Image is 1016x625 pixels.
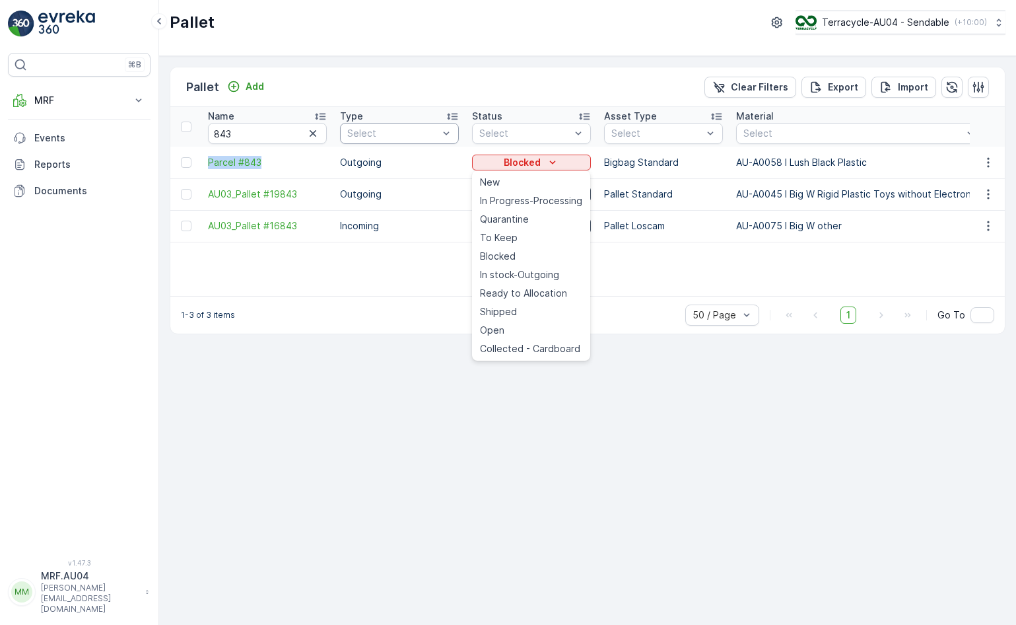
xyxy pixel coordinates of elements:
[34,94,124,107] p: MRF
[222,79,269,94] button: Add
[729,147,990,178] td: AU-A0058 I Lush Black Plastic
[472,110,502,123] p: Status
[480,176,500,189] span: New
[41,583,139,614] p: [PERSON_NAME][EMAIL_ADDRESS][DOMAIN_NAME]
[347,127,438,140] p: Select
[34,131,145,145] p: Events
[731,81,788,94] p: Clear Filters
[822,16,949,29] p: Terracycle-AU04 - Sendable
[604,110,657,123] p: Asset Type
[181,157,191,168] div: Toggle Row Selected
[472,155,591,170] button: Blocked
[480,194,582,207] span: In Progress-Processing
[208,188,327,201] a: AU03_Pallet #19843
[8,559,151,567] span: v 1.47.3
[8,570,151,614] button: MMMRF.AU04[PERSON_NAME][EMAIL_ADDRESS][DOMAIN_NAME]
[729,210,990,242] td: AU-A0075 I Big W other
[333,210,465,242] td: Incoming
[208,123,327,144] input: Search
[736,110,774,123] p: Material
[871,77,936,98] button: Import
[480,213,529,226] span: Quarantine
[333,147,465,178] td: Outgoing
[796,15,817,30] img: terracycle_logo.png
[170,12,215,33] p: Pallet
[479,127,570,140] p: Select
[597,147,729,178] td: Bigbag Standard
[8,178,151,204] a: Documents
[611,127,702,140] p: Select
[743,127,963,140] p: Select
[340,110,363,123] p: Type
[480,268,559,281] span: In stock-Outgoing
[937,309,965,322] span: Go To
[8,11,34,37] img: logo
[704,77,796,98] button: Clear Filters
[729,178,990,210] td: AU-A0045 I Big W Rigid Plastic Toys without Electronics
[597,210,729,242] td: Pallet Loscam
[128,59,141,70] p: ⌘B
[597,178,729,210] td: Pallet Standard
[796,11,1005,34] button: Terracycle-AU04 - Sendable(+10:00)
[955,17,987,28] p: ( +10:00 )
[801,77,866,98] button: Export
[34,158,145,171] p: Reports
[186,78,219,96] p: Pallet
[181,310,235,320] p: 1-3 of 3 items
[898,81,928,94] p: Import
[208,110,234,123] p: Name
[840,307,856,324] span: 1
[472,170,590,361] ul: Blocked
[11,581,32,603] div: MM
[208,156,327,169] a: Parcel #843
[208,219,327,233] a: AU03_Pallet #16843
[246,80,264,93] p: Add
[504,156,541,169] p: Blocked
[480,231,518,244] span: To Keep
[41,570,139,583] p: MRF.AU04
[8,151,151,178] a: Reports
[480,324,504,337] span: Open
[480,342,580,355] span: Collected - Cardboard
[181,189,191,200] div: Toggle Row Selected
[480,250,516,263] span: Blocked
[38,11,95,37] img: logo_light-DOdMpM7g.png
[333,178,465,210] td: Outgoing
[480,305,517,318] span: Shipped
[8,125,151,151] a: Events
[181,221,191,231] div: Toggle Row Selected
[8,87,151,114] button: MRF
[34,184,145,198] p: Documents
[480,287,567,300] span: Ready to Allocation
[828,81,858,94] p: Export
